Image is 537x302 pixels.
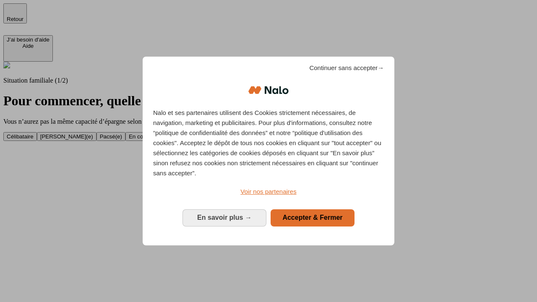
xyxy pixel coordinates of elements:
[271,209,355,226] button: Accepter & Fermer: Accepter notre traitement des données et fermer
[240,188,296,195] span: Voir nos partenaires
[309,63,384,73] span: Continuer sans accepter→
[182,209,266,226] button: En savoir plus: Configurer vos consentements
[197,214,252,221] span: En savoir plus →
[282,214,342,221] span: Accepter & Fermer
[248,78,289,103] img: Logo
[143,57,394,245] div: Bienvenue chez Nalo Gestion du consentement
[153,187,384,197] a: Voir nos partenaires
[153,108,384,178] p: Nalo et ses partenaires utilisent des Cookies strictement nécessaires, de navigation, marketing e...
